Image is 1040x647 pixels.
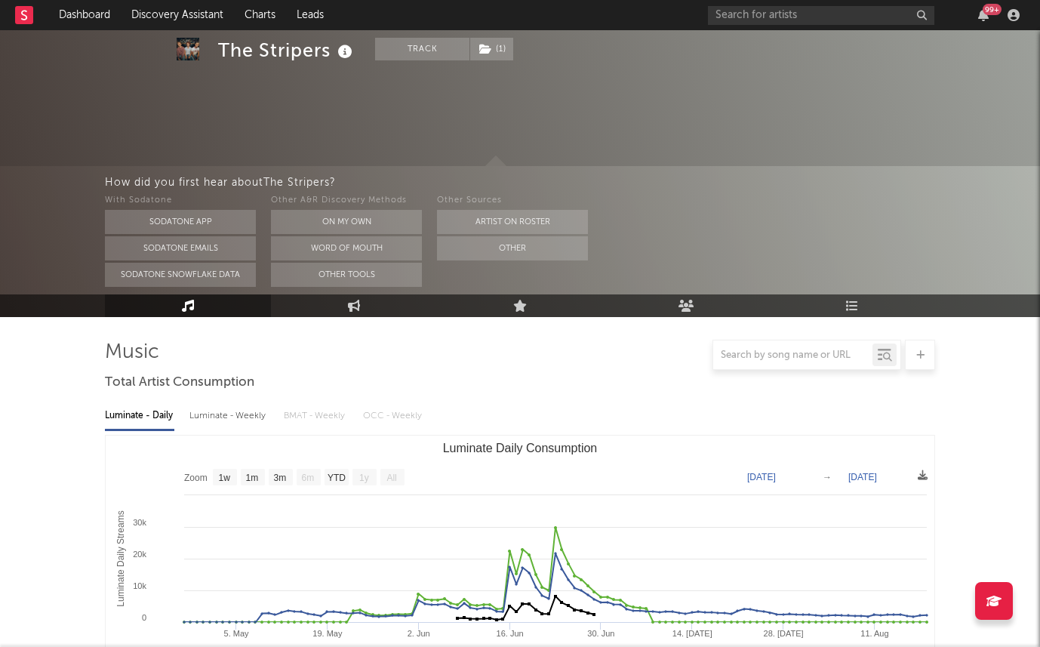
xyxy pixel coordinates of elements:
div: 99 + [983,4,1002,15]
text: 0 [142,613,146,622]
text: All [386,473,396,483]
div: With Sodatone [105,192,256,210]
button: Other [437,236,588,260]
text: 16. Jun [497,629,524,638]
div: Luminate - Weekly [189,403,269,429]
button: Other Tools [271,263,422,287]
button: Word Of Mouth [271,236,422,260]
button: (1) [470,38,513,60]
text: 10k [133,581,146,590]
button: Sodatone Snowflake Data [105,263,256,287]
text: → [823,472,832,482]
text: 20k [133,550,146,559]
button: On My Own [271,210,422,234]
text: 6m [302,473,315,483]
button: 99+ [978,9,989,21]
button: Sodatone Emails [105,236,256,260]
span: ( 1 ) [469,38,514,60]
text: 19. May [312,629,343,638]
text: 1w [219,473,231,483]
div: The Stripers [218,38,356,63]
button: Sodatone App [105,210,256,234]
div: Other Sources [437,192,588,210]
text: 1m [246,473,259,483]
text: [DATE] [848,472,877,482]
button: Artist on Roster [437,210,588,234]
text: 1y [359,473,369,483]
div: How did you first hear about The Stripers ? [105,174,1040,192]
input: Search for artists [708,6,934,25]
text: Luminate Daily Streams [115,510,126,606]
text: 14. [DATE] [672,629,712,638]
div: Other A&R Discovery Methods [271,192,422,210]
text: 5. May [224,629,250,638]
text: 30. Jun [587,629,614,638]
div: Luminate - Daily [105,403,174,429]
button: Track [375,38,469,60]
text: YTD [328,473,346,483]
text: 28. [DATE] [764,629,804,638]
span: Total Artist Consumption [105,374,254,392]
text: 2. Jun [408,629,430,638]
text: Luminate Daily Consumption [443,442,598,454]
text: 3m [274,473,287,483]
text: [DATE] [747,472,776,482]
text: Zoom [184,473,208,483]
input: Search by song name or URL [713,350,872,362]
text: 30k [133,518,146,527]
text: 11. Aug [860,629,888,638]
